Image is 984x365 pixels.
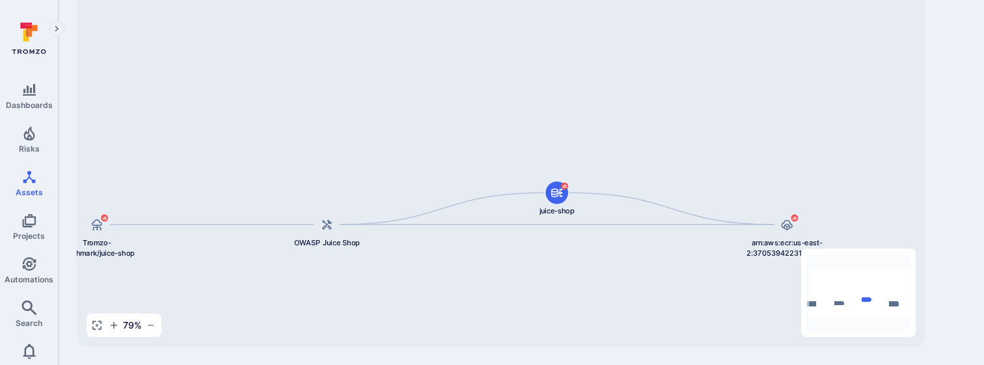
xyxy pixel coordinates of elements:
span: Assets [16,187,43,197]
span: OWASP Juice Shop [294,238,360,249]
span: Risks [19,144,40,154]
button: Expand navigation menu [49,21,64,36]
span: juice-shop [540,206,575,217]
span: Dashboards [6,100,53,110]
span: Search [16,318,42,328]
span: arn:aws:ecr:us-east-2:370539422311:repository/juice-shop/sha256:802c830cc505147cb7318954b8b172bf8... [746,238,828,258]
span: 79 % [123,319,142,332]
span: Automations [5,275,53,284]
span: Projects [13,231,45,241]
i: Expand navigation menu [52,23,61,34]
span: Tromzo-Benchmark/juice-shop [56,238,138,258]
